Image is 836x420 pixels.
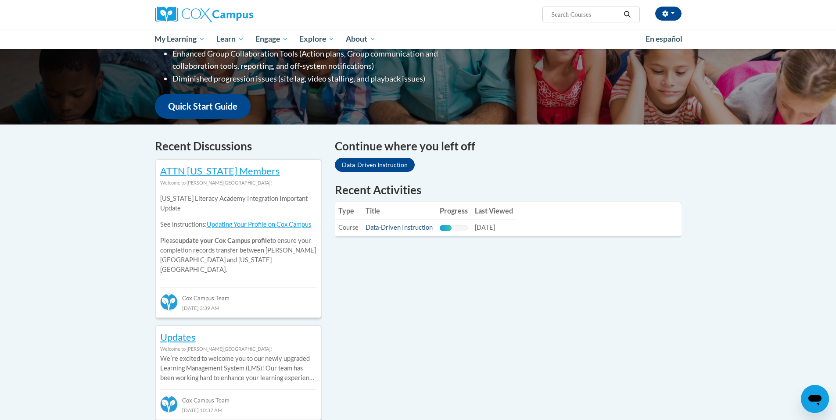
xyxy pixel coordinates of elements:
[335,182,682,198] h1: Recent Activities
[160,303,316,313] div: [DATE] 3:39 AM
[436,202,471,220] th: Progress
[160,354,316,383] p: Weʹre excited to welcome you to our newly upgraded Learning Management System (LMS)! Our team has...
[346,34,376,44] span: About
[207,221,311,228] a: Updating Your Profile on Cox Campus
[250,29,294,49] a: Engage
[255,34,288,44] span: Engage
[338,224,359,231] span: Course
[640,30,688,48] a: En español
[160,331,196,343] a: Updates
[335,202,362,220] th: Type
[155,7,253,22] img: Cox Campus
[160,344,316,354] div: Welcome to [PERSON_NAME][GEOGRAPHIC_DATA]!
[646,34,682,43] span: En español
[154,34,205,44] span: My Learning
[440,225,452,231] div: Progress, %
[655,7,682,21] button: Account Settings
[294,29,340,49] a: Explore
[550,9,621,20] input: Search Courses
[335,158,415,172] a: Data-Driven Instruction
[160,220,316,229] p: See instructions:
[160,178,316,188] div: Welcome to [PERSON_NAME][GEOGRAPHIC_DATA]!
[335,138,682,155] h4: Continue where you left off
[160,188,316,281] div: Please to ensure your completion records transfer between [PERSON_NAME][GEOGRAPHIC_DATA] and [US_...
[160,389,316,405] div: Cox Campus Team
[160,165,280,177] a: ATTN [US_STATE] Members
[160,293,178,311] img: Cox Campus Team
[160,395,178,413] img: Cox Campus Team
[160,287,316,303] div: Cox Campus Team
[211,29,250,49] a: Learn
[216,34,244,44] span: Learn
[155,94,251,119] a: Quick Start Guide
[471,202,517,220] th: Last Viewed
[621,9,634,20] button: Search
[149,29,211,49] a: My Learning
[366,224,433,231] a: Data-Driven Instruction
[475,224,495,231] span: [DATE]
[160,194,316,213] p: [US_STATE] Literacy Academy Integration Important Update
[155,138,322,155] h4: Recent Discussions
[801,385,829,413] iframe: Button to launch messaging window
[362,202,436,220] th: Title
[179,237,270,244] b: update your Cox Campus profile
[160,405,316,415] div: [DATE] 10:37 AM
[155,7,322,22] a: Cox Campus
[172,72,473,85] li: Diminished progression issues (site lag, video stalling, and playback issues)
[299,34,334,44] span: Explore
[172,47,473,73] li: Enhanced Group Collaboration Tools (Action plans, Group communication and collaboration tools, re...
[340,29,381,49] a: About
[142,29,695,49] div: Main menu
